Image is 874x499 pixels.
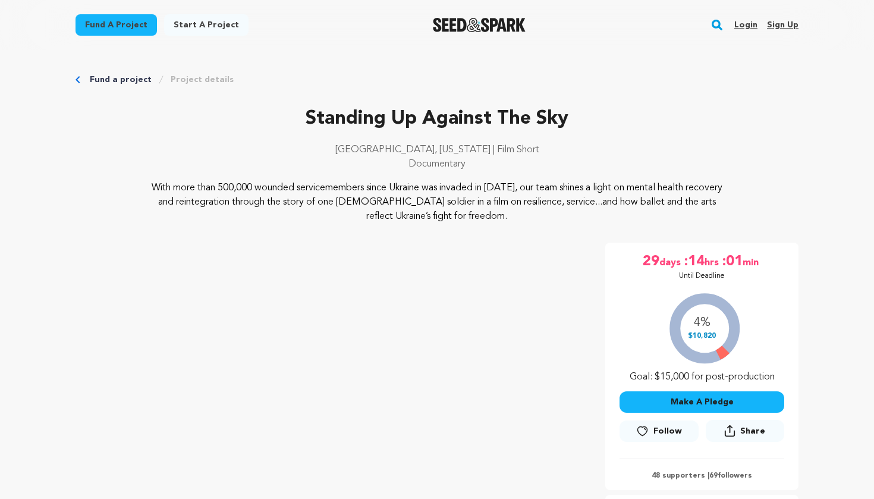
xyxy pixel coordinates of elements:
p: Until Deadline [679,271,725,281]
span: Follow [653,425,682,437]
p: Documentary [76,157,798,171]
span: :01 [721,252,743,271]
button: Share [706,420,784,442]
a: Fund a project [76,14,157,36]
a: Fund a project [90,74,152,86]
a: Start a project [164,14,249,36]
span: Share [740,425,765,437]
span: days [659,252,683,271]
span: 69 [709,472,718,479]
a: Sign up [767,15,798,34]
span: min [743,252,761,271]
a: Project details [171,74,234,86]
a: Login [734,15,757,34]
a: Seed&Spark Homepage [433,18,526,32]
span: hrs [705,252,721,271]
p: Standing Up Against The Sky [76,105,798,133]
button: Make A Pledge [620,391,784,413]
span: Share [706,420,784,447]
span: 29 [643,252,659,271]
p: With more than 500,000 wounded servicemembers since Ukraine was invaded in [DATE], our team shine... [148,181,727,224]
span: :14 [683,252,705,271]
p: [GEOGRAPHIC_DATA], [US_STATE] | Film Short [76,143,798,157]
a: Follow [620,420,698,442]
p: 48 supporters | followers [620,471,784,481]
img: Seed&Spark Logo Dark Mode [433,18,526,32]
div: Breadcrumb [76,74,798,86]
